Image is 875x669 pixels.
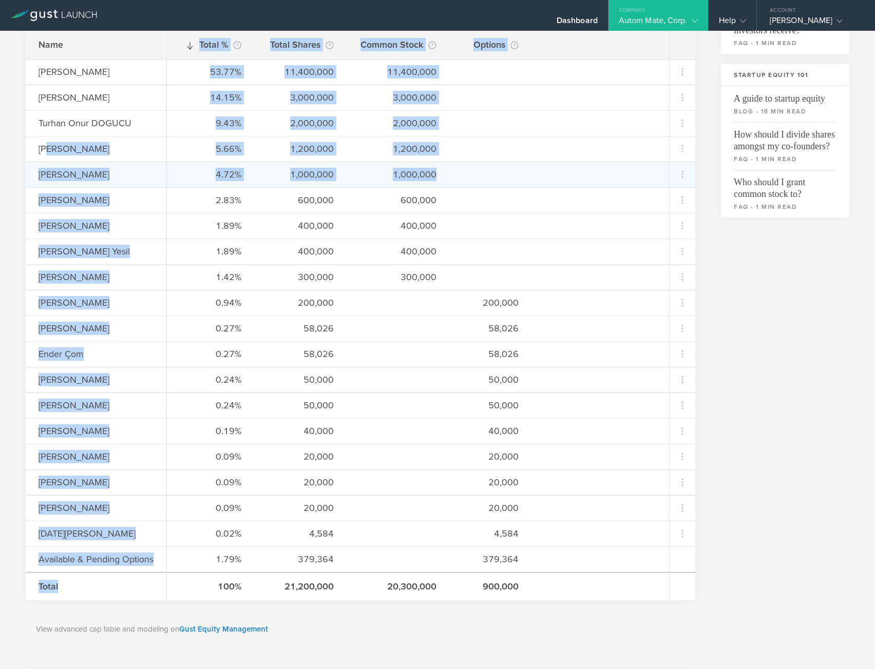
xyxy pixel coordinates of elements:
div: 400,000 [267,219,334,232]
div: Ender Çom [39,347,179,361]
div: [PERSON_NAME] Yesil [39,245,179,258]
div: 20,000 [462,450,519,463]
div: 58,026 [267,347,334,361]
div: 50,000 [462,373,519,386]
small: faq - 1 min read [734,202,836,211]
div: Common Stock [359,37,436,52]
p: View advanced cap table and modeling on [36,623,685,635]
div: Available & Pending Options [39,553,179,566]
div: [DATE][PERSON_NAME] [39,527,179,540]
div: 379,364 [267,553,334,566]
div: Autom Mate, Corp. [619,15,698,31]
div: 0.02% [180,527,241,540]
div: [PERSON_NAME] [39,142,179,155]
div: 400,000 [267,245,334,258]
div: 4,584 [462,527,519,540]
div: [PERSON_NAME] [39,501,179,515]
div: 400,000 [359,219,436,232]
div: [PERSON_NAME] [39,476,179,489]
a: Who should I grant common stock to?faq - 1 min read [721,170,849,218]
div: [PERSON_NAME] [39,219,179,232]
div: 20,000 [462,501,519,515]
div: 200,000 [267,296,334,309]
div: 600,000 [359,193,436,207]
div: 50,000 [462,399,519,412]
div: 100% [180,580,241,593]
div: 14.15% [180,91,241,104]
div: 1,200,000 [267,142,334,155]
div: 58,026 [462,347,519,361]
h3: Startup Equity 101 [721,64,849,86]
small: blog - 15 min read [734,107,836,116]
div: Name [39,38,179,51]
div: 600,000 [267,193,334,207]
div: 379,364 [462,553,519,566]
div: 0.24% [180,373,241,386]
div: [PERSON_NAME] [39,296,179,309]
div: Total Shares [267,37,334,52]
a: Gust Equity Management [179,624,268,634]
div: 40,000 [267,424,334,438]
div: 9.43% [180,116,241,130]
div: 3,000,000 [359,91,436,104]
span: A guide to startup equity [734,86,836,105]
a: A guide to startup equityblog - 15 min read [721,86,849,122]
div: 50,000 [267,399,334,412]
div: 20,000 [462,476,519,489]
div: 0.24% [180,399,241,412]
div: [PERSON_NAME] [39,168,179,181]
div: 58,026 [267,322,334,335]
small: faq - 1 min read [734,38,836,48]
div: 4,584 [267,527,334,540]
div: 50,000 [267,373,334,386]
div: 300,000 [267,270,334,284]
div: 53.77% [180,65,241,78]
div: 300,000 [359,270,436,284]
div: 3,000,000 [267,91,334,104]
div: [PERSON_NAME] [39,373,179,386]
div: 40,000 [462,424,519,438]
span: Who should I grant common stock to? [734,170,836,200]
div: Total % [180,37,241,52]
div: Options [462,37,519,52]
div: 0.09% [180,501,241,515]
div: 0.19% [180,424,241,438]
div: [PERSON_NAME] [39,270,179,284]
div: 2,000,000 [359,116,436,130]
div: 1.79% [180,553,241,566]
div: [PERSON_NAME] [39,65,179,78]
div: 58,026 [462,322,519,335]
div: Turhan Onur DOGUCU [39,116,179,130]
a: How should I divide shares amongst my co-founders?faq - 1 min read [721,122,849,170]
div: 0.94% [180,296,241,309]
div: 0.09% [180,476,241,489]
div: 20,000 [267,476,334,489]
div: 11,400,000 [267,65,334,78]
div: [PERSON_NAME] [39,424,179,438]
div: 20,000 [267,450,334,463]
div: 1,000,000 [267,168,334,181]
div: 1,200,000 [359,142,436,155]
div: 200,000 [462,296,519,309]
div: 5.66% [180,142,241,155]
div: 1.89% [180,245,241,258]
div: Total [39,580,179,593]
div: [PERSON_NAME] [39,450,179,463]
span: How should I divide shares amongst my co-founders? [734,122,836,152]
div: [PERSON_NAME] [39,322,179,335]
div: 11,400,000 [359,65,436,78]
div: 0.27% [180,347,241,361]
div: 1.42% [180,270,241,284]
div: [PERSON_NAME] [770,15,857,31]
div: 900,000 [462,580,519,593]
div: 0.27% [180,322,241,335]
div: 20,300,000 [359,580,436,593]
div: 21,200,000 [267,580,334,593]
div: 0.09% [180,450,241,463]
div: 1.89% [180,219,241,232]
div: 4.72% [180,168,241,181]
div: Dashboard [557,15,598,31]
div: [PERSON_NAME] [39,91,179,104]
div: [PERSON_NAME] [39,399,179,412]
div: Help [719,15,746,31]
